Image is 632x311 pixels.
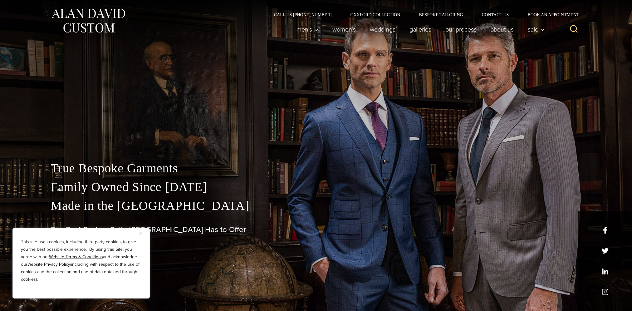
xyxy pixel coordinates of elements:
a: weddings [363,23,402,36]
p: This site uses cookies, including third party cookies, to give you the best possible experience. ... [21,238,141,283]
span: Men’s [296,26,318,32]
a: instagram [602,289,609,295]
a: Bespoke Tailoring [409,12,472,17]
a: Book an Appointment [518,12,581,17]
a: facebook [602,227,609,234]
button: View Search Form [566,22,581,37]
a: Galleries [402,23,438,36]
a: linkedin [602,268,609,275]
a: Call Us [PHONE_NUMBER] [265,12,341,17]
a: About Us [483,23,521,36]
a: Contact Us [473,12,518,17]
img: Close [140,232,142,235]
img: Alan David Custom [51,7,126,35]
a: Website Terms & Conditions [49,254,103,260]
a: Oxxford Collection [341,12,409,17]
span: Sale [528,26,545,32]
nav: Primary Navigation [289,23,548,36]
p: True Bespoke Garments Family Owned Since [DATE] Made in the [GEOGRAPHIC_DATA] [51,159,581,215]
h1: The Best Custom Suits [GEOGRAPHIC_DATA] Has to Offer [51,225,581,234]
a: Women’s [325,23,363,36]
a: Website Privacy Policy [27,261,70,268]
a: x/twitter [602,247,609,254]
nav: Secondary Navigation [265,12,581,17]
button: Close [140,230,147,237]
a: Our Process [438,23,483,36]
